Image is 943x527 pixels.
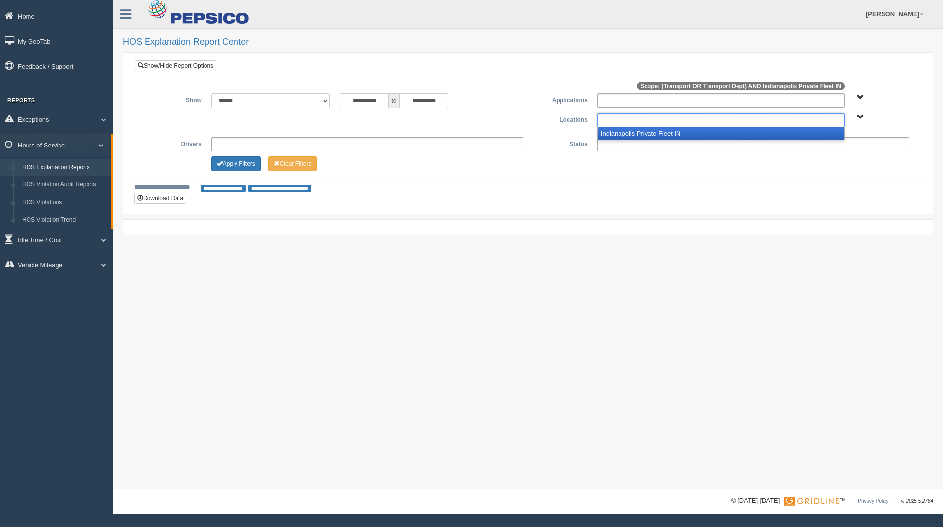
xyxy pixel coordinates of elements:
a: HOS Violation Audit Reports [18,176,111,194]
label: Applications [528,93,592,105]
span: Scope: (Transport OR Transport Dept) AND Indianapolis Private Fleet IN [637,82,845,90]
label: Status [528,137,592,149]
img: Gridline [784,497,839,506]
span: v. 2025.5.2764 [901,498,933,504]
label: Locations [528,113,592,125]
button: Change Filter Options [211,156,261,171]
h2: HOS Explanation Report Center [123,37,933,47]
a: HOS Explanation Reports [18,159,111,176]
a: HOS Violations [18,194,111,211]
li: Indianapolis Private Fleet IN [598,127,844,140]
button: Change Filter Options [268,156,317,171]
div: © [DATE]-[DATE] - ™ [731,496,933,506]
a: Show/Hide Report Options [135,60,216,71]
button: Download Data [134,193,186,204]
a: Privacy Policy [858,498,888,504]
span: to [389,93,399,108]
label: Drivers [142,137,206,149]
a: HOS Violation Trend [18,211,111,229]
label: Show [142,93,206,105]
